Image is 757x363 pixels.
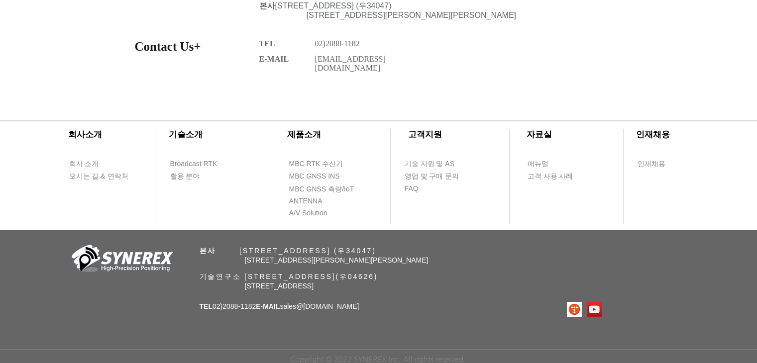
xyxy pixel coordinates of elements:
span: Broadcast RTK [170,159,217,169]
span: 오시는 길 & 연락처 [69,172,128,181]
img: 티스토리로고 [567,302,582,317]
span: FAQ [405,184,419,194]
span: 02)2088-1182 sales [200,302,359,310]
a: 인재채용 [637,158,684,170]
a: 매뉴얼 [527,158,584,170]
span: ​ [STREET_ADDRESS] (우34047) [200,247,376,255]
span: ​회사소개 [68,130,102,139]
a: MBC GNSS INS [289,170,351,182]
span: 영업 및 구매 문의 [405,172,459,181]
span: Copyright © 2022 SYNEREX Inc. All rights reserved [290,355,463,363]
span: 본사 [200,247,216,255]
span: 활용 분야 [170,172,200,181]
span: [STREET_ADDRESS] [245,282,314,290]
span: 회사 소개 [69,159,99,169]
img: 회사_로고-removebg-preview.png [66,244,176,276]
span: E-MAIL [259,55,289,63]
a: MBC RTK 수신기 [289,158,363,170]
span: ​기술소개 [169,130,203,139]
a: 오시는 길 & 연락처 [69,170,136,182]
span: MBC GNSS 측량/IoT [289,184,354,194]
span: A/V Solution [289,208,327,218]
a: 활용 분야 [170,170,227,182]
span: Contact Us+ [135,40,201,53]
a: FAQ [404,182,461,195]
span: MBC GNSS INS [289,172,340,181]
span: MBC RTK 수신기 [289,159,343,169]
span: [STREET_ADDRESS] (우34047) [259,1,392,10]
span: 고객 사용 사례 [528,172,573,181]
img: 유튜브 사회 아이콘 [587,302,602,317]
span: ​자료실 [527,130,552,139]
ul: SNS 모음 [567,302,602,317]
a: ANTENNA [289,195,346,207]
span: 02)2088-1182 [315,39,360,48]
span: 본사 [259,1,275,10]
span: 인재채용 [638,159,665,169]
span: TEL [200,302,213,310]
span: E-MAIL [256,302,280,310]
a: 영업 및 구매 문의 [404,170,461,182]
a: [EMAIL_ADDRESS][DOMAIN_NAME] [315,55,386,72]
span: TEL [259,39,275,48]
span: 기술 지원 및 AS [405,159,454,169]
a: 회사 소개 [69,158,126,170]
a: 기술 지원 및 AS [404,158,479,170]
a: Broadcast RTK [170,158,227,170]
span: [STREET_ADDRESS][PERSON_NAME][PERSON_NAME] [307,11,516,19]
span: [STREET_ADDRESS][PERSON_NAME][PERSON_NAME] [245,256,429,264]
a: 고객 사용 사례 [527,170,584,182]
span: ​제품소개 [287,130,321,139]
span: ​인재채용 [636,130,670,139]
span: 기술연구소 [STREET_ADDRESS](우04626) [200,272,378,280]
span: ​고객지원 [408,130,442,139]
a: MBC GNSS 측량/IoT [289,183,376,195]
span: ANTENNA [289,196,323,206]
a: @[DOMAIN_NAME] [296,302,359,310]
span: 매뉴얼 [528,159,548,169]
a: A/V Solution [289,207,346,219]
